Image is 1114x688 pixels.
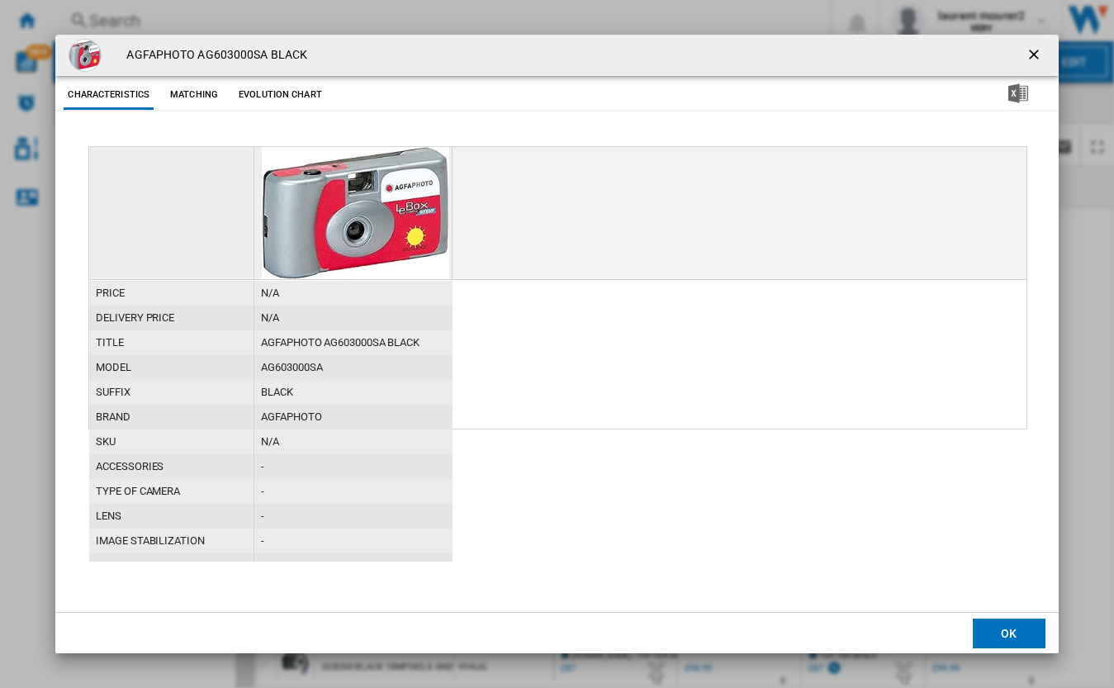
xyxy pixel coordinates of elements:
md-dialog: Product popup [55,35,1058,654]
div: model [89,355,254,380]
button: Characteristics [64,80,154,110]
img: excel-24x24.png [1008,83,1028,103]
div: brand [89,405,254,429]
div: sku [89,429,254,454]
button: getI18NText('BUTTONS.CLOSE_DIALOG') [1019,39,1052,72]
div: - [254,529,453,553]
div: ARGENTIC / DIGITAL [89,553,254,578]
div: IMAGE STABILIZATION [89,529,254,553]
h4: AGFAPHOTO AG603000SA BLACK [118,47,307,64]
div: AGFAPHOTO AG603000SA BLACK [254,330,453,355]
div: - [254,454,453,479]
div: LENS [89,504,254,529]
ng-md-icon: getI18NText('BUTTONS.CLOSE_DIALOG') [1026,46,1045,66]
div: N/A [254,281,453,306]
div: ACCESSORIES [89,454,254,479]
button: Download in Excel [982,80,1055,110]
button: Matching [158,80,230,110]
div: price [89,281,254,306]
div: BLACK [254,380,453,405]
button: Evolution chart [235,80,326,110]
img: 613N5Al70jS.__AC_SX300_SY300_QL70_ML2_.jpg [69,39,102,72]
div: N/A [254,306,453,330]
div: - [254,479,453,504]
div: AGFAPHOTO [254,405,453,429]
div: TYPE OF CAMERA [89,479,254,504]
div: - [254,553,453,578]
button: OK [973,619,1045,648]
div: suffix [89,380,254,405]
div: - [254,504,453,529]
img: 613N5Al70jS.__AC_SX300_SY300_QL70_ML2_.jpg [262,147,449,279]
div: AG603000SA [254,355,453,380]
div: N/A [254,429,453,454]
div: title [89,330,254,355]
div: delivery price [89,306,254,330]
